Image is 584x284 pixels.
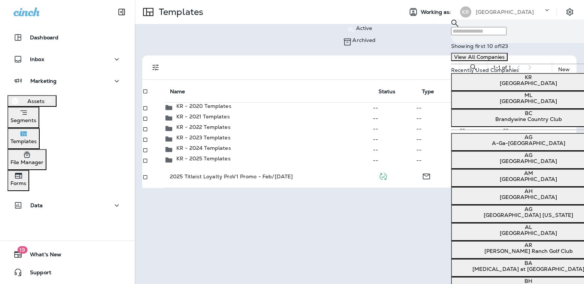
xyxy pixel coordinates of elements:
[422,88,444,95] span: Type
[356,25,372,31] p: Active
[378,88,396,95] span: Status
[372,102,416,113] td: --
[10,117,36,123] p: Segments
[416,134,459,145] td: --
[451,53,508,61] button: View All Companies
[148,60,163,75] button: Filters
[30,34,58,40] p: Dashboard
[176,114,230,120] p: KR - 2021 Templates
[372,145,416,155] td: --
[111,4,132,19] button: Collapse Sidebar
[30,202,43,208] p: Data
[416,124,459,134] td: --
[170,173,293,180] p: 2025 Titleist Loyalty ProV1 Promo - Feb/[DATE]
[416,102,459,113] td: --
[7,170,29,191] button: Forms
[170,88,195,95] span: Name
[7,265,127,280] button: Support
[176,103,231,109] p: KR - 2020 Templates
[176,135,231,141] p: KR - 2023 Templates
[563,5,577,19] button: Settings
[7,107,39,128] button: Segments
[7,149,46,170] button: File Manager
[422,88,434,95] span: Type
[372,124,416,134] td: --
[378,88,405,95] span: Status
[7,247,127,262] button: 19What's New
[156,6,203,18] p: Templates
[22,269,51,278] span: Support
[422,173,431,179] span: Email
[7,95,57,107] button: Assets
[17,246,27,254] span: 19
[10,180,26,186] p: Forms
[7,30,127,45] button: Dashboard
[27,98,45,104] p: Assets
[22,251,61,260] span: What's New
[460,6,471,18] div: KR
[352,37,375,43] p: Archived
[7,73,127,88] button: Marketing
[7,52,127,67] button: Inbox
[10,138,37,144] p: Templates
[10,159,43,165] p: File Manager
[372,134,416,145] td: --
[416,155,459,166] td: --
[30,78,57,84] p: Marketing
[372,155,416,166] td: --
[7,128,40,149] button: Templates
[176,124,231,130] p: KR - 2022 Templates
[7,198,127,213] button: Data
[170,88,185,95] span: Name
[421,9,453,15] span: Working as:
[176,155,231,161] p: KR - 2025 Templates
[176,145,231,151] p: KR - 2024 Templates
[378,173,388,179] span: Published
[476,9,534,15] p: [GEOGRAPHIC_DATA]
[416,145,459,155] td: --
[372,113,416,124] td: --
[30,56,44,62] p: Inbox
[416,113,459,124] td: --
